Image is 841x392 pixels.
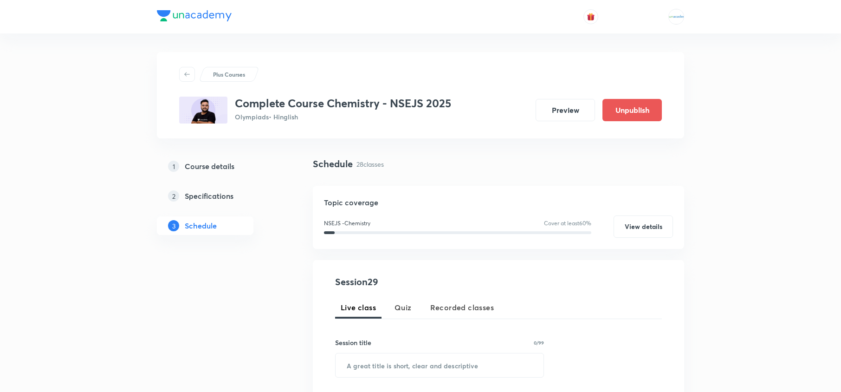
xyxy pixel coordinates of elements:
img: avatar [587,13,595,21]
h4: Schedule [313,157,353,171]
button: View details [614,216,673,238]
h6: Session title [335,338,371,347]
img: Company Logo [157,10,232,21]
p: Olympiads • Hinglish [235,112,451,122]
button: avatar [583,9,598,24]
h4: Session 29 [335,275,505,289]
p: 0/99 [534,340,544,345]
p: 2 [168,190,179,202]
h5: Course details [185,161,234,172]
p: NSEJS -Chemistry [324,219,370,228]
p: 28 classes [356,159,384,169]
h3: Complete Course Chemistry - NSEJS 2025 [235,97,451,110]
a: 1Course details [157,157,283,176]
span: Live class [341,302,376,313]
img: MOHAMMED SHOAIB [668,9,684,25]
span: Quiz [395,302,412,313]
button: Preview [536,99,595,121]
p: 3 [168,220,179,231]
p: Cover at least 60 % [544,219,591,228]
img: EAAE2A31-CE37-44B7-AFD4-F40850331D5B_plus.png [179,97,227,124]
button: Unpublish [602,99,662,121]
a: Company Logo [157,10,232,24]
span: Recorded classes [430,302,494,313]
h5: Topic coverage [324,197,673,208]
p: 1 [168,161,179,172]
input: A great title is short, clear and descriptive [336,353,543,377]
p: Plus Courses [213,70,245,78]
a: 2Specifications [157,187,283,205]
h5: Specifications [185,190,233,202]
h5: Schedule [185,220,217,231]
